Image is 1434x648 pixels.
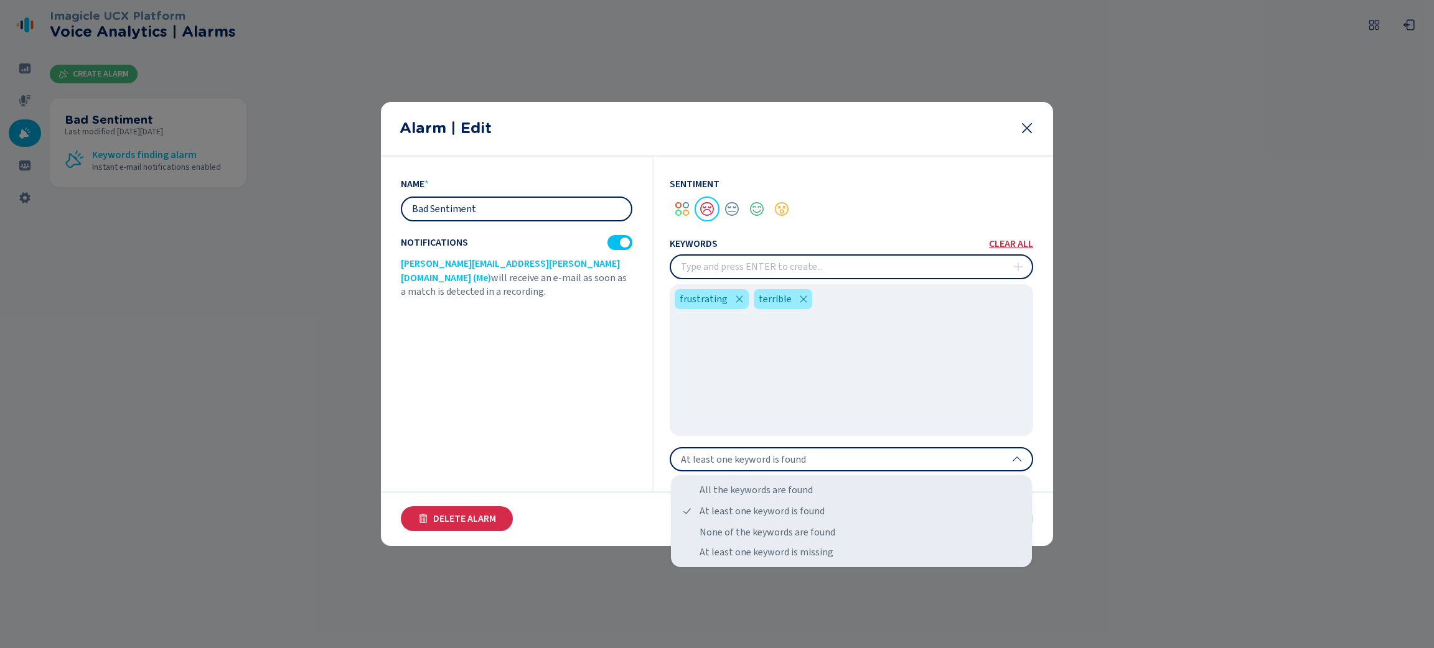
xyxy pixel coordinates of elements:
span: [PERSON_NAME][EMAIL_ADDRESS][PERSON_NAME][DOMAIN_NAME] (Me) [401,257,620,284]
div: At least one keyword is found [676,500,1027,522]
svg: trash-fill [418,514,428,524]
span: frustrating [680,292,728,307]
svg: tick [682,506,692,516]
div: At least one keyword is missing [676,542,1027,562]
span: will receive an e-mail as soon as a match is detected in a recording. [401,271,627,299]
svg: close [1019,121,1034,136]
button: clear all [989,239,1033,249]
span: Notifications [401,237,468,248]
div: All the keywords are found [676,480,1027,500]
span: terrible [759,292,792,307]
svg: close [734,294,744,304]
div: frustrating [675,289,749,309]
svg: plus [1013,262,1023,272]
svg: chevron-up [1012,455,1022,465]
svg: close [799,294,808,304]
span: Delete Alarm [433,514,496,524]
div: None of the keywords are found [676,522,1027,542]
input: Type the alarm name [402,198,631,220]
span: At least one keyword is found [681,453,806,466]
span: keywords [670,238,718,249]
h2: Alarm | Edit [400,119,1010,137]
div: terrible [754,289,813,309]
button: Delete Alarm [401,506,513,531]
span: name [401,177,424,191]
input: Type and press ENTER to create... [671,256,1032,278]
span: Sentiment [670,177,719,191]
